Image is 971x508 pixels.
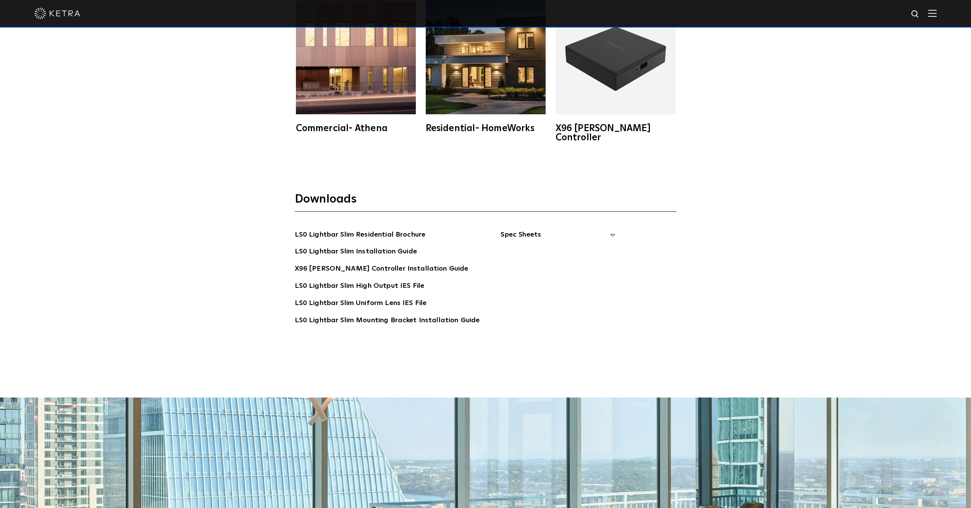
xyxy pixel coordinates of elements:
a: X96 [PERSON_NAME] Controller Installation Guide [295,263,469,276]
div: Commercial- Athena [296,124,416,133]
img: search icon [911,10,920,19]
div: Residential- HomeWorks [426,124,546,133]
img: ketra-logo-2019-white [34,8,80,19]
a: LS0 Lightbar Slim Installation Guide [295,246,417,258]
a: LS0 Lightbar Slim Mounting Bracket Installation Guide [295,315,480,327]
a: LS0 Lightbar Slim Uniform Lens IES File [295,298,427,310]
span: Spec Sheets [501,229,615,246]
h3: Downloads [295,192,677,212]
img: Hamburger%20Nav.svg [928,10,937,17]
a: LS0 Lightbar Slim High Output IES File [295,281,425,293]
div: X96 [PERSON_NAME] Controller [556,124,675,142]
a: LS0 Lightbar Slim Residential Brochure [295,229,426,242]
